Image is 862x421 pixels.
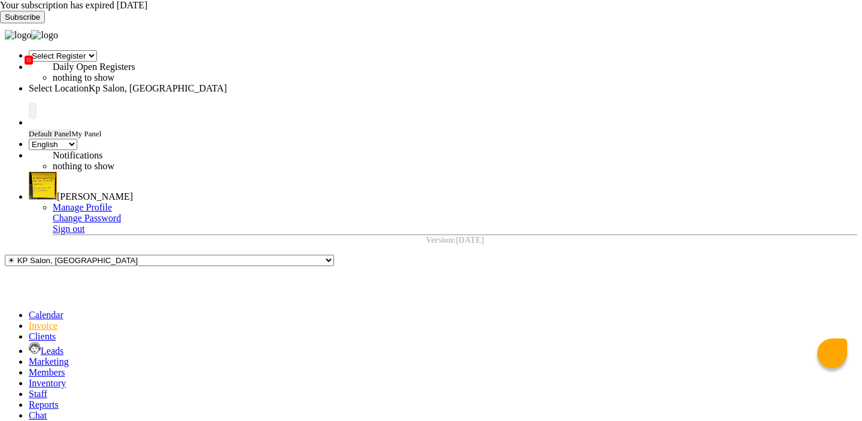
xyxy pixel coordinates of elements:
span: My Panel [71,129,101,138]
a: Invoice [29,321,57,331]
span: [PERSON_NAME] [57,191,133,202]
a: Change Password [53,213,121,223]
a: Leads [29,346,63,356]
div: Version:[DATE] [53,236,857,245]
a: Marketing [29,356,69,367]
a: Clients [29,331,56,341]
span: 15 [25,56,33,65]
a: Reports [29,399,59,410]
iframe: chat widget [812,373,850,409]
li: nothing to show [53,161,352,172]
img: logo [5,30,31,41]
div: Daily Open Registers [53,62,352,72]
a: Sign out [53,224,85,234]
span: Leads [41,346,63,356]
span: Default Panel [29,129,71,138]
a: Calendar [29,310,63,320]
img: logo [31,30,57,41]
a: Manage Profile [53,202,112,212]
img: Dhiraj Mokal [29,172,57,200]
div: Notifications [53,150,352,161]
a: Chat [29,410,47,420]
li: nothing to show [53,72,352,83]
